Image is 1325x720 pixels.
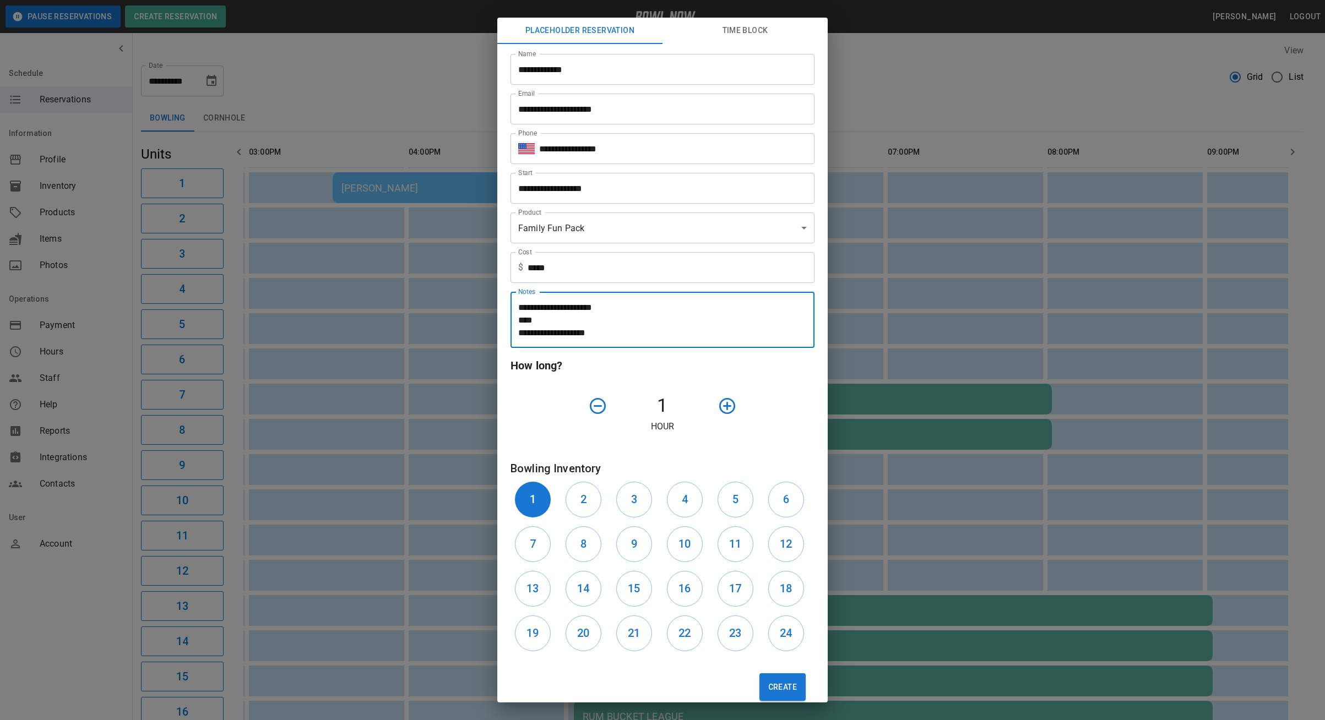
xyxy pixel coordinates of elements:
[566,615,601,651] button: 20
[718,526,753,562] button: 11
[566,526,601,562] button: 8
[682,490,688,508] h6: 4
[511,357,814,374] h6: How long?
[718,571,753,607] button: 17
[678,580,691,597] h6: 16
[729,624,741,642] h6: 23
[566,482,601,517] button: 2
[530,490,536,508] h6: 1
[718,482,753,517] button: 5
[511,212,814,243] div: Family Fun Pack
[780,624,792,642] h6: 24
[780,535,792,553] h6: 12
[518,168,533,177] label: Start
[616,615,652,651] button: 21
[662,18,828,44] button: Time Block
[515,482,551,517] button: 1
[718,615,753,651] button: 23
[616,571,652,607] button: 15
[780,580,792,597] h6: 18
[515,526,551,562] button: 7
[518,261,523,274] p: $
[631,535,637,553] h6: 9
[566,571,601,607] button: 14
[526,624,539,642] h6: 19
[768,571,804,607] button: 18
[616,482,652,517] button: 3
[616,526,652,562] button: 9
[580,535,587,553] h6: 8
[783,490,789,508] h6: 6
[518,128,537,138] label: Phone
[678,535,691,553] h6: 10
[515,571,551,607] button: 13
[667,482,703,517] button: 4
[729,580,741,597] h6: 17
[518,140,535,157] button: Select country
[577,624,589,642] h6: 20
[732,490,738,508] h6: 5
[667,615,703,651] button: 22
[526,580,539,597] h6: 13
[628,580,640,597] h6: 15
[667,571,703,607] button: 16
[631,490,637,508] h6: 3
[729,535,741,553] h6: 11
[628,624,640,642] h6: 21
[768,526,804,562] button: 12
[511,173,807,204] input: Choose date, selected date is Aug 22, 2025
[612,394,713,417] h4: 1
[768,615,804,651] button: 24
[515,615,551,651] button: 19
[497,18,662,44] button: Placeholder Reservation
[511,420,814,433] p: Hour
[580,490,587,508] h6: 2
[667,526,703,562] button: 10
[678,624,691,642] h6: 22
[577,580,589,597] h6: 14
[759,673,806,701] button: Create
[511,460,814,477] h6: Bowling Inventory
[768,482,804,517] button: 6
[530,535,536,553] h6: 7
